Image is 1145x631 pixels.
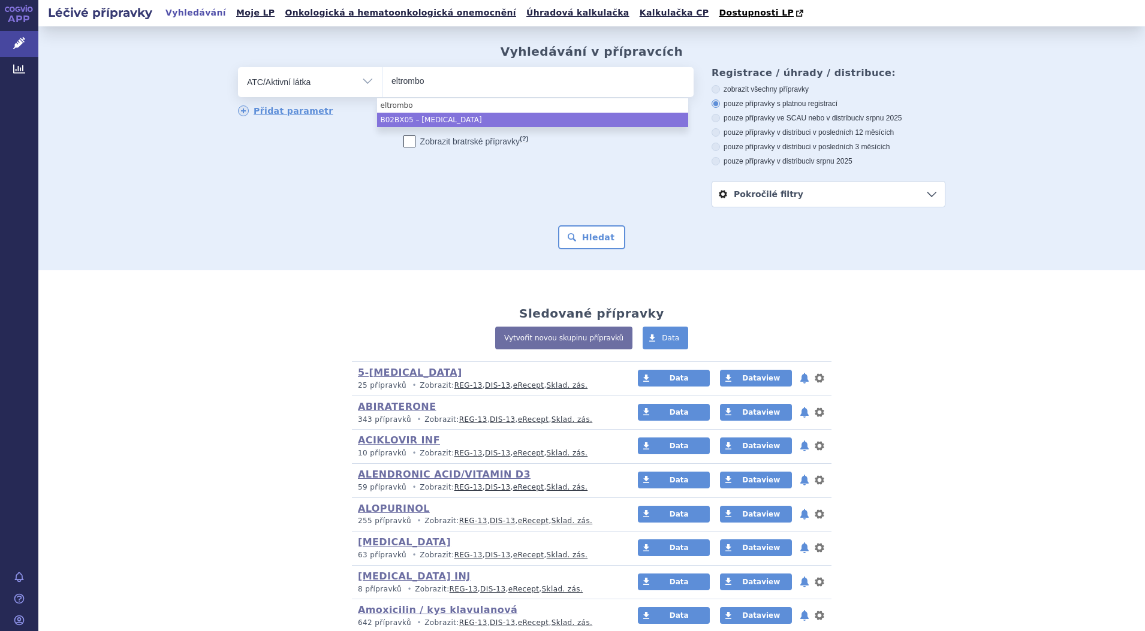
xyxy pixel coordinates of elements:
[638,506,710,523] a: Data
[459,517,487,525] a: REG-13
[358,449,406,457] span: 10 přípravků
[547,483,588,491] a: Sklad. zás.
[358,517,411,525] span: 255 přípravků
[712,128,945,137] label: pouze přípravky v distribuci v posledních 12 měsících
[860,114,902,122] span: v srpnu 2025
[712,99,945,108] label: pouze přípravky s platnou registrací
[813,608,825,623] button: nastavení
[813,541,825,555] button: nastavení
[799,507,810,521] button: notifikace
[459,415,487,424] a: REG-13
[233,5,278,21] a: Moje LP
[670,442,689,450] span: Data
[513,449,544,457] a: eRecept
[519,306,664,321] h2: Sledované přípravky
[404,584,415,594] i: •
[720,472,792,488] a: Dataview
[547,381,588,390] a: Sklad. zás.
[638,437,710,454] a: Data
[358,570,471,582] a: [MEDICAL_DATA] INJ
[552,618,593,627] a: Sklad. zás.
[720,573,792,590] a: Dataview
[485,483,510,491] a: DIS-13
[670,544,689,552] span: Data
[670,611,689,620] span: Data
[542,585,583,593] a: Sklad. zás.
[409,482,420,493] i: •
[162,5,230,21] a: Vyhledávání
[558,225,626,249] button: Hledat
[501,44,683,59] h2: Vyhledávání v přípravcích
[799,439,810,453] button: notifikace
[358,367,462,378] a: 5-[MEDICAL_DATA]
[670,408,689,416] span: Data
[480,585,505,593] a: DIS-13
[358,483,406,491] span: 59 přípravků
[720,506,792,523] a: Dataview
[715,5,809,22] a: Dostupnosti LP
[799,371,810,385] button: notifikace
[454,483,483,491] a: REG-13
[742,374,780,382] span: Dataview
[670,476,689,484] span: Data
[712,113,945,123] label: pouze přípravky ve SCAU nebo v distribuci
[358,536,451,548] a: [MEDICAL_DATA]
[799,575,810,589] button: notifikace
[409,550,420,560] i: •
[38,4,162,21] h2: Léčivé přípravky
[485,449,510,457] a: DIS-13
[358,618,411,627] span: 642 přípravků
[414,618,424,628] i: •
[414,415,424,425] i: •
[636,5,713,21] a: Kalkulačka CP
[662,334,679,342] span: Data
[513,551,544,559] a: eRecept
[454,551,483,559] a: REG-13
[638,539,710,556] a: Data
[454,449,483,457] a: REG-13
[358,401,436,412] a: ABIRATERONE
[409,381,420,391] i: •
[358,618,615,628] p: Zobrazit: , , ,
[638,472,710,488] a: Data
[712,182,945,207] a: Pokročilé filtry
[490,415,515,424] a: DIS-13
[490,517,515,525] a: DIS-13
[409,448,420,458] i: •
[358,415,615,425] p: Zobrazit: , , ,
[358,551,406,559] span: 63 přípravků
[742,442,780,450] span: Dataview
[742,510,780,518] span: Dataview
[813,371,825,385] button: nastavení
[742,578,780,586] span: Dataview
[459,618,487,627] a: REG-13
[358,584,615,594] p: Zobrazit: , , ,
[552,517,593,525] a: Sklad. zás.
[810,157,852,165] span: v srpnu 2025
[712,84,945,94] label: zobrazit všechny přípravky
[813,473,825,487] button: nastavení
[670,510,689,518] span: Data
[799,608,810,623] button: notifikace
[377,98,688,113] li: eltrombo
[720,404,792,421] a: Dataview
[638,370,710,387] a: Data
[358,585,402,593] span: 8 přípravků
[742,408,780,416] span: Dataview
[799,541,810,555] button: notifikace
[358,434,440,446] a: ACIKLOVIR INF
[358,448,615,458] p: Zobrazit: , , ,
[414,516,424,526] i: •
[358,415,411,424] span: 343 přípravků
[485,381,510,390] a: DIS-13
[454,381,483,390] a: REG-13
[520,135,528,143] abbr: (?)
[638,573,710,590] a: Data
[485,551,510,559] a: DIS-13
[670,374,689,382] span: Data
[547,551,588,559] a: Sklad. zás.
[547,449,588,457] a: Sklad. zás.
[712,156,945,166] label: pouze přípravky v distribuci
[358,550,615,560] p: Zobrazit: , , ,
[813,507,825,521] button: nastavení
